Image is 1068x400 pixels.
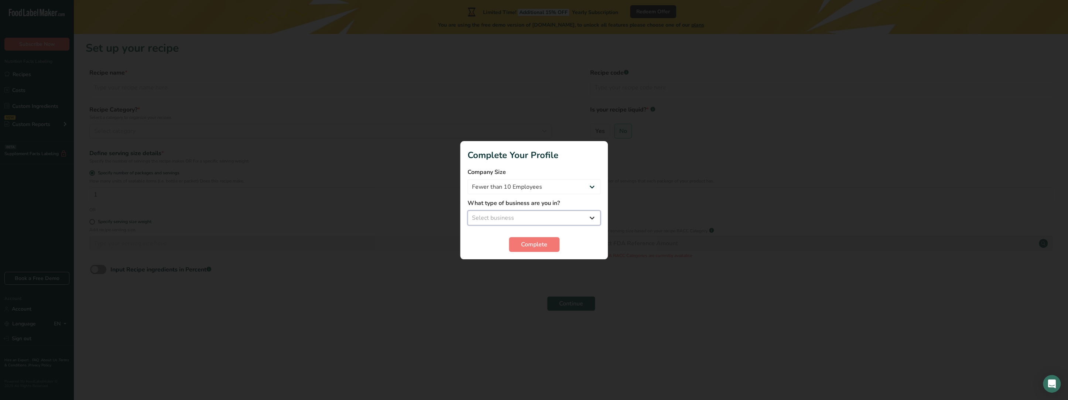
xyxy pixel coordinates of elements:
span: Complete [521,240,547,249]
label: Company Size [468,168,600,177]
label: What type of business are you in? [468,199,600,208]
h1: Complete Your Profile [468,148,600,162]
div: Open Intercom Messenger [1043,375,1061,393]
button: Complete [509,237,559,252]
